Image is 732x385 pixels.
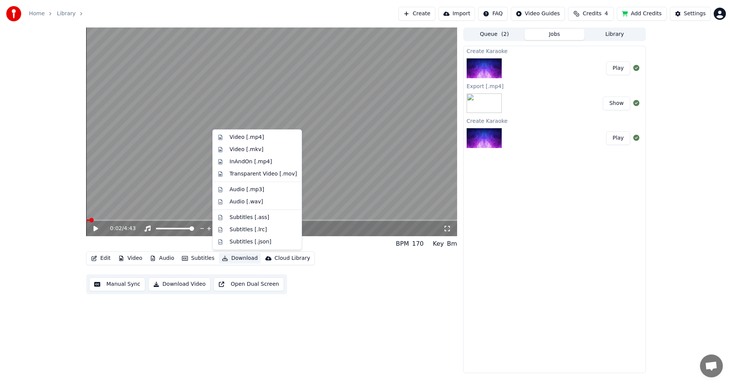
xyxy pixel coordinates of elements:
[230,134,264,141] div: Video [.mp4]
[511,7,565,21] button: Video Guides
[670,7,711,21] button: Settings
[230,238,271,246] div: Subtitles [.json]
[501,31,509,38] span: ( 2 )
[396,239,409,248] div: BPM
[179,253,217,264] button: Subtitles
[230,158,272,166] div: InAndOn [.mp4]
[29,10,45,18] a: Home
[219,253,261,264] button: Download
[398,7,435,21] button: Create
[88,253,114,264] button: Edit
[464,116,645,125] div: Create Karaoke
[447,239,457,248] div: Bm
[433,239,444,248] div: Key
[684,10,706,18] div: Settings
[147,253,177,264] button: Audio
[89,277,145,291] button: Manual Sync
[464,29,525,40] button: Queue
[230,146,263,153] div: Video [.mkv]
[464,46,645,55] div: Create Karaoke
[230,198,263,206] div: Audio [.wav]
[57,10,75,18] a: Library
[148,277,210,291] button: Download Video
[605,10,608,18] span: 4
[606,131,630,145] button: Play
[29,10,88,18] nav: breadcrumb
[606,61,630,75] button: Play
[124,225,136,232] span: 4:43
[700,354,723,377] div: Open chat
[617,7,667,21] button: Add Credits
[110,225,122,232] span: 0:02
[110,225,128,232] div: /
[230,214,269,221] div: Subtitles [.ass]
[464,81,645,90] div: Export [.mp4]
[230,186,264,193] div: Audio [.mp3]
[6,6,21,21] img: youka
[274,255,310,262] div: Cloud Library
[230,170,297,178] div: Transparent Video [.mov]
[213,277,284,291] button: Open Dual Screen
[478,7,507,21] button: FAQ
[438,7,475,21] button: Import
[583,10,601,18] span: Credits
[584,29,645,40] button: Library
[525,29,585,40] button: Jobs
[230,226,267,234] div: Subtitles [.lrc]
[115,253,145,264] button: Video
[603,97,630,110] button: Show
[412,239,424,248] div: 170
[568,7,614,21] button: Credits4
